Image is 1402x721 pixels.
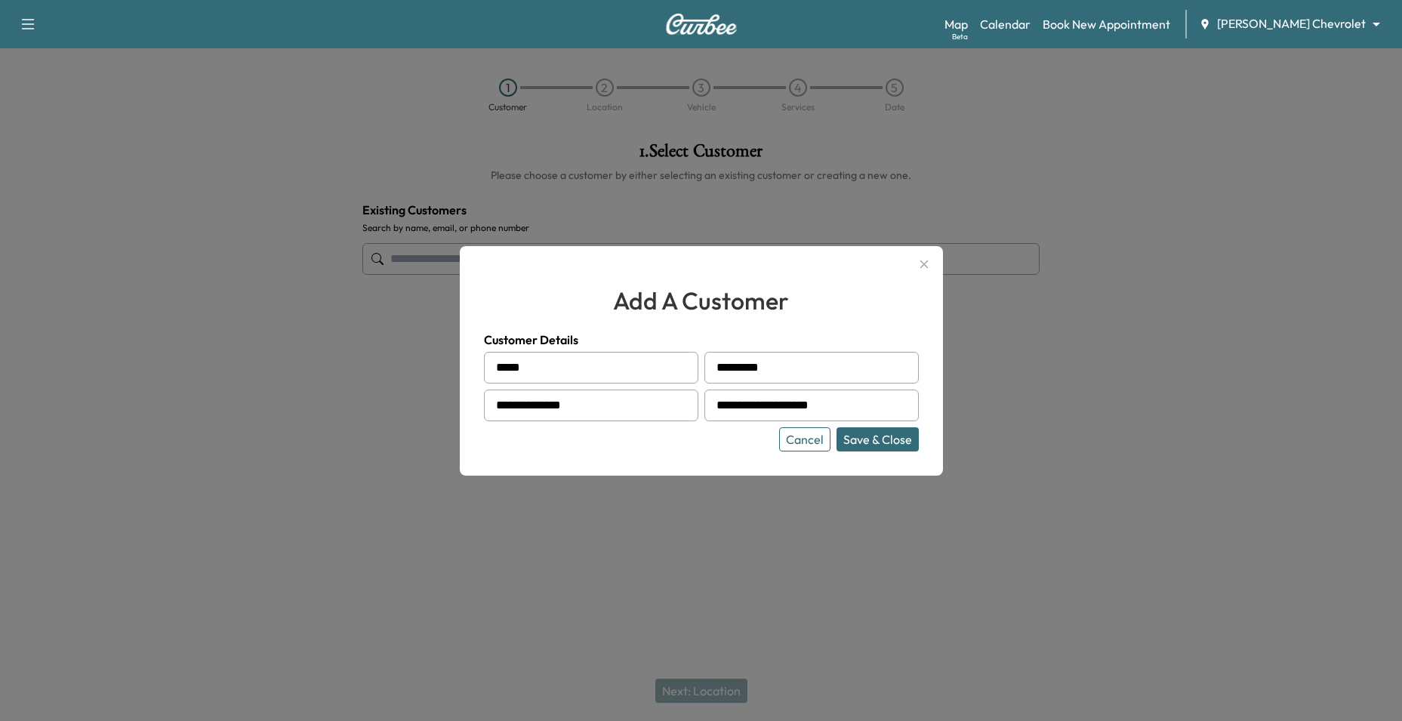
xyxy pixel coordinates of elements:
[1043,15,1170,33] a: Book New Appointment
[484,331,919,349] h4: Customer Details
[837,427,919,451] button: Save & Close
[944,15,968,33] a: MapBeta
[1217,15,1366,32] span: [PERSON_NAME] Chevrolet
[980,15,1031,33] a: Calendar
[484,282,919,319] h2: add a customer
[952,31,968,42] div: Beta
[665,14,738,35] img: Curbee Logo
[779,427,830,451] button: Cancel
